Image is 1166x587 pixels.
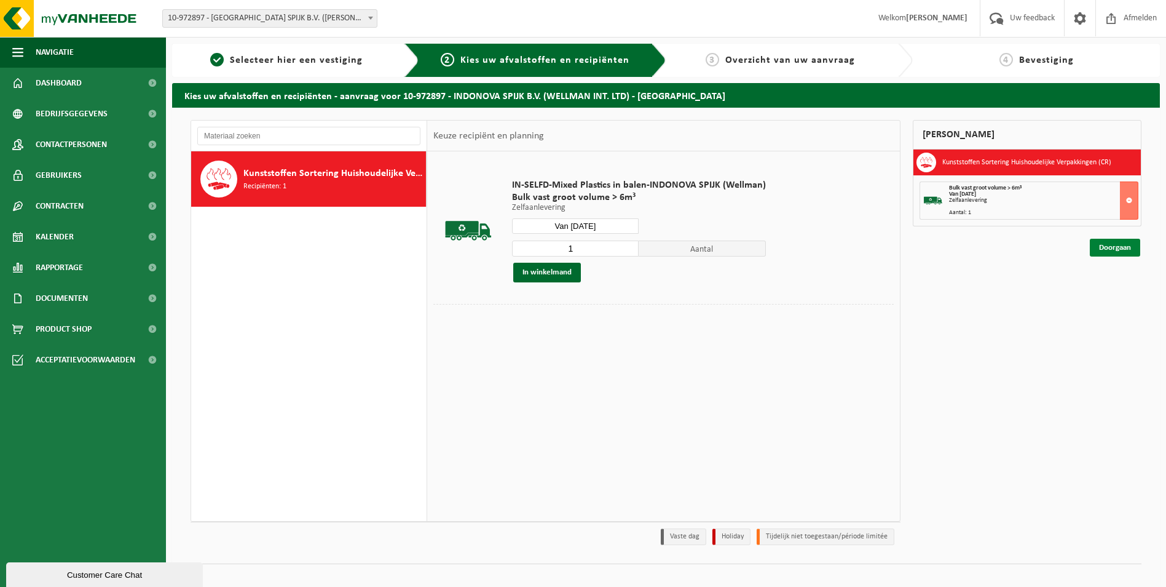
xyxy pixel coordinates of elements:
[949,198,1138,204] div: Zelfaanlevering
[230,55,363,65] span: Selecteer hier een vestiging
[36,222,74,252] span: Kalender
[243,166,423,181] span: Kunststoffen Sortering Huishoudelijke Verpakkingen (CR)
[512,191,766,204] span: Bulk vast groot volume > 6m³
[36,191,84,222] span: Contracten
[427,121,550,151] div: Keuze recipiënt en planning
[6,560,205,587] iframe: chat widget
[513,263,581,282] button: In winkelmand
[36,37,74,68] span: Navigatie
[36,129,107,160] span: Contactpersonen
[949,185,1022,191] span: Bulk vast groot volume > 6m³
[1090,239,1140,257] a: Doorgaan
[512,218,639,234] input: Selecteer datum
[441,53,454,66] span: 2
[197,127,420,145] input: Materiaal zoeken
[36,160,82,191] span: Gebruikers
[178,53,395,68] a: 1Selecteer hier een vestiging
[725,55,855,65] span: Overzicht van uw aanvraag
[36,252,83,283] span: Rapportage
[36,345,135,375] span: Acceptatievoorwaarden
[460,55,629,65] span: Kies uw afvalstoffen en recipiënten
[36,314,92,345] span: Product Shop
[712,529,750,545] li: Holiday
[913,120,1141,150] div: [PERSON_NAME]
[661,529,706,545] li: Vaste dag
[36,68,82,98] span: Dashboard
[512,204,766,212] p: Zelfaanlevering
[162,9,377,28] span: 10-972897 - INDONOVA SPIJK B.V. (WELLMAN INT. LTD) - SPIJK
[999,53,1013,66] span: 4
[906,14,967,23] strong: [PERSON_NAME]
[639,241,766,257] span: Aantal
[191,151,427,207] button: Kunststoffen Sortering Huishoudelijke Verpakkingen (CR) Recipiënten: 1
[172,83,1160,107] h2: Kies uw afvalstoffen en recipiënten - aanvraag voor 10-972897 - INDONOVA SPIJK B.V. (WELLMAN INT....
[163,10,377,27] span: 10-972897 - INDONOVA SPIJK B.V. (WELLMAN INT. LTD) - SPIJK
[36,283,88,314] span: Documenten
[706,53,719,66] span: 3
[757,529,894,545] li: Tijdelijk niet toegestaan/période limitée
[1019,55,1074,65] span: Bevestiging
[210,53,224,66] span: 1
[512,179,766,191] span: IN-SELFD-Mixed Plastics in balen-INDONOVA SPIJK (Wellman)
[942,153,1111,172] h3: Kunststoffen Sortering Huishoudelijke Verpakkingen (CR)
[243,181,286,193] span: Recipiënten: 1
[36,98,108,129] span: Bedrijfsgegevens
[949,191,976,198] strong: Van [DATE]
[949,210,1138,216] div: Aantal: 1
